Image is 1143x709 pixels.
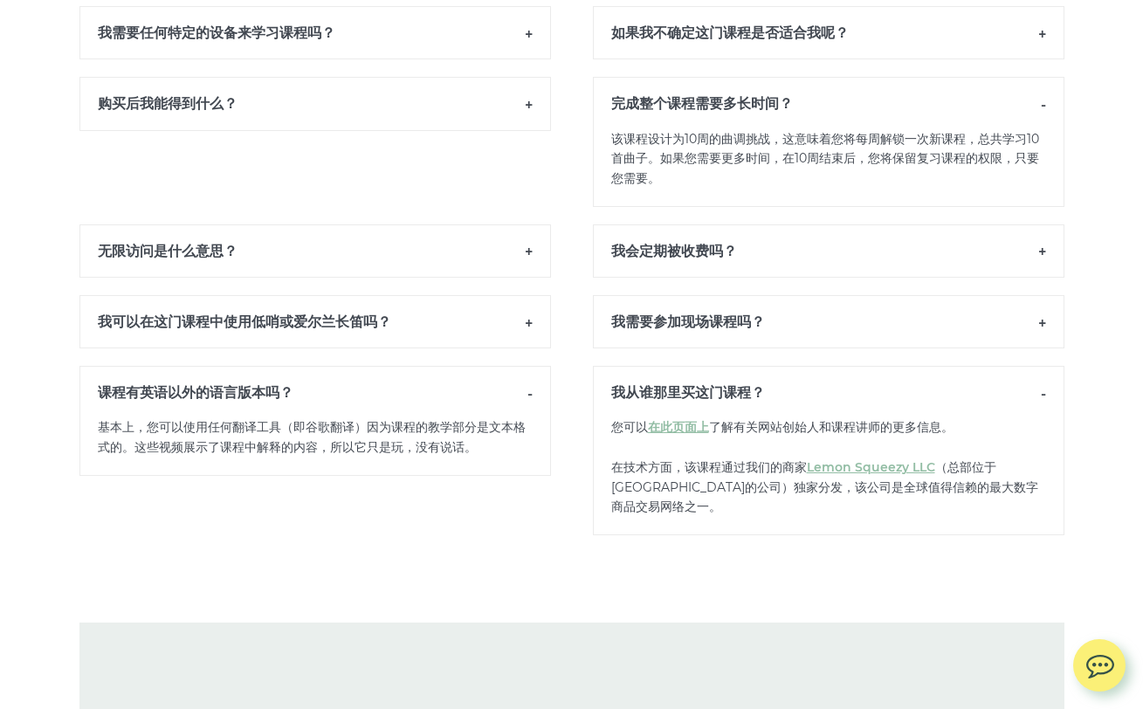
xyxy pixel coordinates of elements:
[79,77,551,130] h6: 购买后我能得到什么？
[593,224,1064,278] h6: 我会定期被收费吗？
[1073,639,1126,684] img: chat.svg
[79,366,551,418] h6: 课程有英语以外的语言版本吗？
[593,295,1064,348] h6: 我需要参加现场课程吗？
[593,417,1064,535] p: 您可以 了解有关网站创始人和课程讲师的更多信息 。 在技术方面，该课程通过我们的商家 （总部位于[GEOGRAPHIC_DATA]的公司） 独家分发 ，该公司是全球值得信赖的最大数字商品交易网络之一。
[593,6,1064,59] h6: 如果我不确定这门课程是否适合我呢？
[593,77,1064,129] h6: 完成整个课程需要多长时间？
[79,224,551,278] h6: 无限访问是什么意思？
[648,419,709,435] a: 在此页面上
[79,417,551,476] p: 基本上，您可以使用任何翻译工具（即谷歌翻译）因为课程的教学部分是文本格式的。这些视频展示了课程中解释的内容，所以它只是玩，没有说话。
[79,6,551,59] h6: 我需要任何特定的设备来学习课程吗？
[593,129,1064,207] p: 该课程设计为10周的曲调挑战，这意味着您将每周解锁一次新课程，总共学习10首曲子。如果您需要更多时间，在10周结束后，您将保留复习课程的权限，只要您需要。
[79,295,551,348] h6: 我可以在这门课程中使用低哨或爱尔兰长笛吗？
[807,459,935,475] a: Lemon Squeezy LLC
[593,366,1064,418] h6: 我从谁那里买这门课程？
